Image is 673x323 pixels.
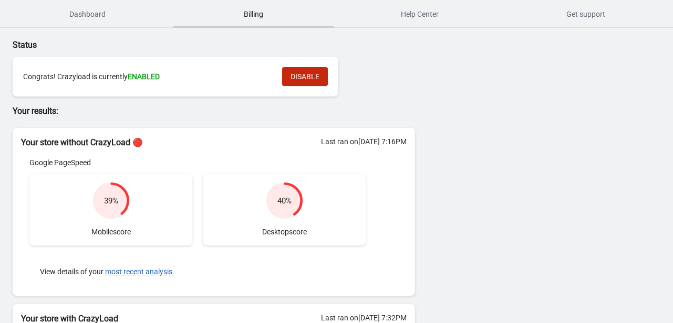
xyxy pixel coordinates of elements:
div: Mobile score [29,174,192,245]
p: Your results: [13,105,415,117]
div: Google PageSpeed [29,157,366,168]
div: Desktop score [203,174,366,245]
div: Last ran on [DATE] 7:16PM [321,136,407,147]
button: DISABLE [282,67,328,86]
div: Last ran on [DATE] 7:32PM [321,313,407,323]
button: most recent analysis. [105,267,174,276]
span: Dashboard [6,5,168,24]
p: Status [13,39,415,51]
h2: Your store without CrazyLoad 🔴 [21,136,407,149]
div: 39 % [104,196,118,206]
span: Get support [505,5,667,24]
div: View details of your [29,256,366,287]
button: Dashboard [4,1,170,28]
span: Help Center [339,5,501,24]
div: 40 % [277,196,292,206]
span: Billing [172,5,334,24]
span: DISABLE [291,72,319,81]
div: Congrats! Crazyload is currently [23,71,272,82]
span: ENABLED [128,72,160,81]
